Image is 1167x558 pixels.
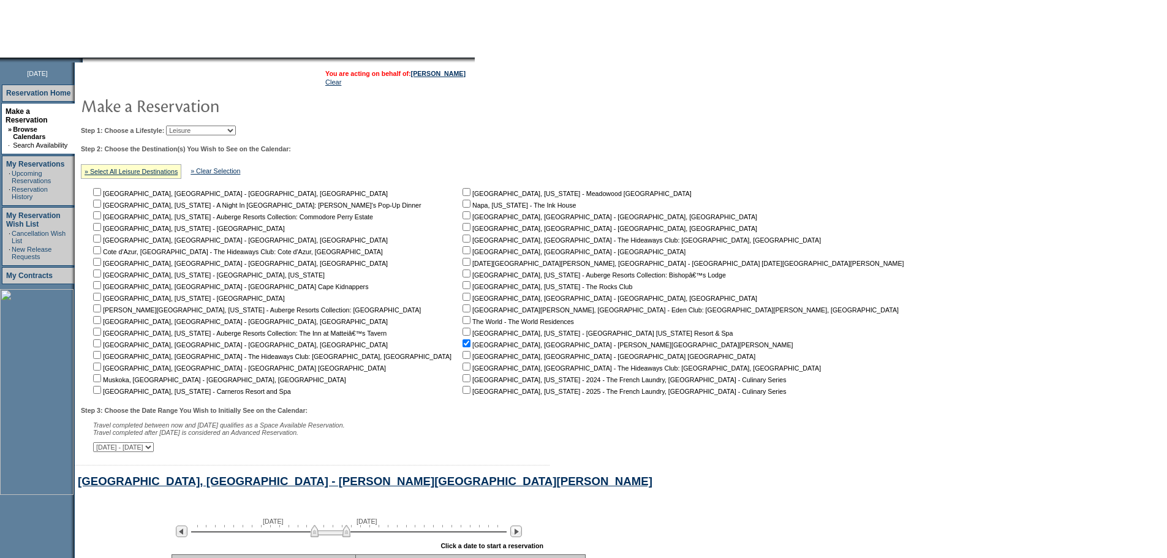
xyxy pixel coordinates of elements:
img: blank.gif [83,58,84,62]
nobr: [GEOGRAPHIC_DATA], [US_STATE] - The Rocks Club [460,283,632,290]
nobr: [GEOGRAPHIC_DATA], [GEOGRAPHIC_DATA] - [GEOGRAPHIC_DATA], [GEOGRAPHIC_DATA] [91,190,388,197]
nobr: [GEOGRAPHIC_DATA], [GEOGRAPHIC_DATA] - [GEOGRAPHIC_DATA], [GEOGRAPHIC_DATA] [91,318,388,325]
nobr: Travel completed after [DATE] is considered an Advanced Reservation. [93,429,298,436]
nobr: [GEOGRAPHIC_DATA], [US_STATE] - [GEOGRAPHIC_DATA] [91,225,285,232]
nobr: [GEOGRAPHIC_DATA], [GEOGRAPHIC_DATA] - [GEOGRAPHIC_DATA], [GEOGRAPHIC_DATA] [91,260,388,267]
a: Cancellation Wish List [12,230,66,244]
nobr: [GEOGRAPHIC_DATA], [GEOGRAPHIC_DATA] - [GEOGRAPHIC_DATA], [GEOGRAPHIC_DATA] [91,341,388,349]
span: You are acting on behalf of: [325,70,466,77]
td: · [9,186,10,200]
nobr: [GEOGRAPHIC_DATA], [GEOGRAPHIC_DATA] - [GEOGRAPHIC_DATA], [GEOGRAPHIC_DATA] [460,225,757,232]
nobr: [GEOGRAPHIC_DATA], [GEOGRAPHIC_DATA] - The Hideaways Club: [GEOGRAPHIC_DATA], [GEOGRAPHIC_DATA] [460,364,821,372]
input: Submit [159,442,189,453]
span: Travel completed between now and [DATE] qualifies as a Space Available Reservation. [93,421,345,429]
a: Search Availability [13,141,67,149]
nobr: [GEOGRAPHIC_DATA], [GEOGRAPHIC_DATA] - [GEOGRAPHIC_DATA] [GEOGRAPHIC_DATA] [91,364,386,372]
nobr: [GEOGRAPHIC_DATA], [GEOGRAPHIC_DATA] - [GEOGRAPHIC_DATA] [GEOGRAPHIC_DATA] [460,353,755,360]
nobr: [DATE][GEOGRAPHIC_DATA][PERSON_NAME], [GEOGRAPHIC_DATA] - [GEOGRAPHIC_DATA] [DATE][GEOGRAPHIC_DAT... [460,260,904,267]
a: » Select All Leisure Destinations [85,168,178,175]
td: · [9,170,10,184]
nobr: [GEOGRAPHIC_DATA], [US_STATE] - [GEOGRAPHIC_DATA], [US_STATE] [91,271,325,279]
nobr: Cote d'Azur, [GEOGRAPHIC_DATA] - The Hideaways Club: Cote d'Azur, [GEOGRAPHIC_DATA] [91,248,383,255]
td: · [8,141,12,149]
nobr: [GEOGRAPHIC_DATA], [US_STATE] - Auberge Resorts Collection: Bishopâ€™s Lodge [460,271,726,279]
b: Step 2: Choose the Destination(s) You Wish to See on the Calendar: [81,145,291,153]
span: [DATE] [27,70,48,77]
a: Upcoming Reservations [12,170,51,184]
nobr: [GEOGRAPHIC_DATA], [GEOGRAPHIC_DATA] - [GEOGRAPHIC_DATA] [460,248,685,255]
nobr: [GEOGRAPHIC_DATA], [GEOGRAPHIC_DATA] - [PERSON_NAME][GEOGRAPHIC_DATA][PERSON_NAME] [460,341,793,349]
nobr: [GEOGRAPHIC_DATA], [US_STATE] - Meadowood [GEOGRAPHIC_DATA] [460,190,692,197]
b: Step 3: Choose the Date Range You Wish to Initially See on the Calendar: [81,407,308,414]
a: Reservation Home [6,89,70,97]
span: [DATE] [263,518,284,525]
nobr: Muskoka, [GEOGRAPHIC_DATA] - [GEOGRAPHIC_DATA], [GEOGRAPHIC_DATA] [91,376,346,383]
nobr: [GEOGRAPHIC_DATA], [US_STATE] - Auberge Resorts Collection: The Inn at Matteiâ€™s Tavern [91,330,387,337]
nobr: [GEOGRAPHIC_DATA], [US_STATE] - [GEOGRAPHIC_DATA] [91,295,285,302]
b: Step 1: Choose a Lifestyle: [81,127,164,134]
div: Click a date to start a reservation [440,542,543,549]
nobr: [PERSON_NAME][GEOGRAPHIC_DATA], [US_STATE] - Auberge Resorts Collection: [GEOGRAPHIC_DATA] [91,306,421,314]
img: promoShadowLeftCorner.gif [78,58,83,62]
a: My Contracts [6,271,53,280]
nobr: [GEOGRAPHIC_DATA], [GEOGRAPHIC_DATA] - [GEOGRAPHIC_DATA] Cape Kidnappers [91,283,368,290]
nobr: [GEOGRAPHIC_DATA], [GEOGRAPHIC_DATA] - [GEOGRAPHIC_DATA], [GEOGRAPHIC_DATA] [91,236,388,244]
a: Browse Calendars [13,126,45,140]
nobr: [GEOGRAPHIC_DATA], [US_STATE] - 2025 - The French Laundry, [GEOGRAPHIC_DATA] - Culinary Series [460,388,786,395]
nobr: [GEOGRAPHIC_DATA], [US_STATE] - Auberge Resorts Collection: Commodore Perry Estate [91,213,373,221]
a: New Release Requests [12,246,51,260]
td: · [9,246,10,260]
span: [DATE] [357,518,377,525]
a: [PERSON_NAME] [411,70,466,77]
nobr: [GEOGRAPHIC_DATA], [GEOGRAPHIC_DATA] - [GEOGRAPHIC_DATA], [GEOGRAPHIC_DATA] [460,213,757,221]
nobr: [GEOGRAPHIC_DATA], [US_STATE] - [GEOGRAPHIC_DATA] [US_STATE] Resort & Spa [460,330,733,337]
nobr: [GEOGRAPHIC_DATA], [GEOGRAPHIC_DATA] - The Hideaways Club: [GEOGRAPHIC_DATA], [GEOGRAPHIC_DATA] [91,353,451,360]
nobr: Napa, [US_STATE] - The Ink House [460,202,576,209]
a: My Reservation Wish List [6,211,61,228]
td: · [9,230,10,244]
a: My Reservations [6,160,64,168]
nobr: [GEOGRAPHIC_DATA], [US_STATE] - Carneros Resort and Spa [91,388,291,395]
nobr: [GEOGRAPHIC_DATA], [US_STATE] - A Night In [GEOGRAPHIC_DATA]: [PERSON_NAME]'s Pop-Up Dinner [91,202,421,209]
img: Previous [176,526,187,537]
nobr: The World - The World Residences [460,318,574,325]
a: Reservation History [12,186,48,200]
a: [GEOGRAPHIC_DATA], [GEOGRAPHIC_DATA] - [PERSON_NAME][GEOGRAPHIC_DATA][PERSON_NAME] [78,475,652,488]
b: » [8,126,12,133]
img: Next [510,526,522,537]
nobr: [GEOGRAPHIC_DATA][PERSON_NAME], [GEOGRAPHIC_DATA] - Eden Club: [GEOGRAPHIC_DATA][PERSON_NAME], [G... [460,306,899,314]
a: » Clear Selection [191,167,240,175]
nobr: [GEOGRAPHIC_DATA], [US_STATE] - 2024 - The French Laundry, [GEOGRAPHIC_DATA] - Culinary Series [460,376,786,383]
a: Clear [325,78,341,86]
img: pgTtlMakeReservation.gif [81,93,326,118]
a: Make a Reservation [6,107,48,124]
nobr: [GEOGRAPHIC_DATA], [GEOGRAPHIC_DATA] - The Hideaways Club: [GEOGRAPHIC_DATA], [GEOGRAPHIC_DATA] [460,236,821,244]
nobr: [GEOGRAPHIC_DATA], [GEOGRAPHIC_DATA] - [GEOGRAPHIC_DATA], [GEOGRAPHIC_DATA] [460,295,757,302]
